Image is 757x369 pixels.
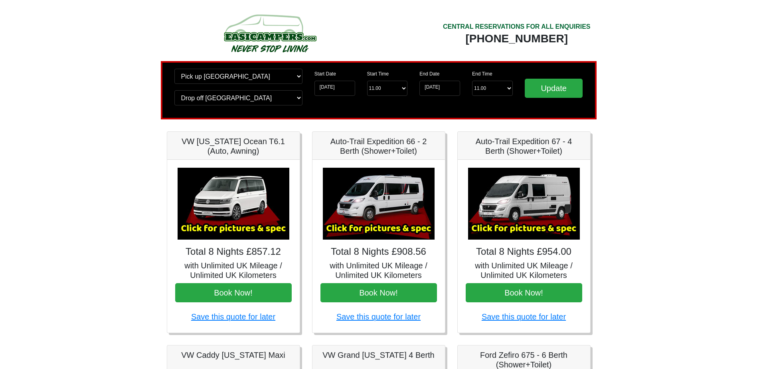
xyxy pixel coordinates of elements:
img: Auto-Trail Expedition 67 - 4 Berth (Shower+Toilet) [468,168,580,240]
div: [PHONE_NUMBER] [443,32,591,46]
a: Save this quote for later [191,312,275,321]
h5: VW Caddy [US_STATE] Maxi [175,350,292,360]
h5: with Unlimited UK Mileage / Unlimited UK Kilometers [466,261,582,280]
a: Save this quote for later [482,312,566,321]
h5: with Unlimited UK Mileage / Unlimited UK Kilometers [320,261,437,280]
h5: with Unlimited UK Mileage / Unlimited UK Kilometers [175,261,292,280]
h4: Total 8 Nights £908.56 [320,246,437,258]
button: Book Now! [466,283,582,302]
h5: VW [US_STATE] Ocean T6.1 (Auto, Awning) [175,137,292,156]
input: Return Date [419,81,460,96]
input: Update [525,79,583,98]
a: Save this quote for later [336,312,421,321]
h5: Auto-Trail Expedition 66 - 2 Berth (Shower+Toilet) [320,137,437,156]
div: CENTRAL RESERVATIONS FOR ALL ENQUIRIES [443,22,591,32]
img: VW California Ocean T6.1 (Auto, Awning) [178,168,289,240]
label: End Time [472,70,492,77]
input: Start Date [314,81,355,96]
label: Start Date [314,70,336,77]
img: Auto-Trail Expedition 66 - 2 Berth (Shower+Toilet) [323,168,435,240]
label: Start Time [367,70,389,77]
h5: VW Grand [US_STATE] 4 Berth [320,350,437,360]
h5: Auto-Trail Expedition 67 - 4 Berth (Shower+Toilet) [466,137,582,156]
h4: Total 8 Nights £857.12 [175,246,292,258]
img: campers-checkout-logo.png [194,11,346,55]
button: Book Now! [320,283,437,302]
label: End Date [419,70,439,77]
h4: Total 8 Nights £954.00 [466,246,582,258]
button: Book Now! [175,283,292,302]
